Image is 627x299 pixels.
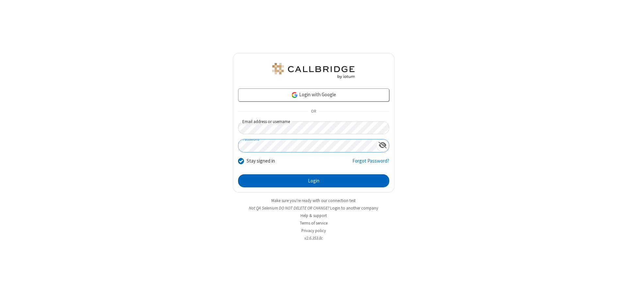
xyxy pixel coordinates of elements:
[247,157,275,165] label: Stay signed in
[376,139,389,151] div: Show password
[352,157,389,170] a: Forgot Password?
[330,205,378,211] button: Login to another company
[233,205,394,211] li: Not QA Selenium DO NOT DELETE OR CHANGE?
[308,107,319,116] span: OR
[291,91,298,99] img: google-icon.png
[300,220,328,226] a: Terms of service
[238,121,389,134] input: Email address or username
[238,139,376,152] input: Password
[271,63,356,79] img: QA Selenium DO NOT DELETE OR CHANGE
[238,174,389,187] button: Login
[238,88,389,102] a: Login with Google
[271,198,356,203] a: Make sure you're ready with our connection test
[233,235,394,241] li: v2.6.353.8c
[300,213,327,218] a: Help & support
[301,228,326,233] a: Privacy policy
